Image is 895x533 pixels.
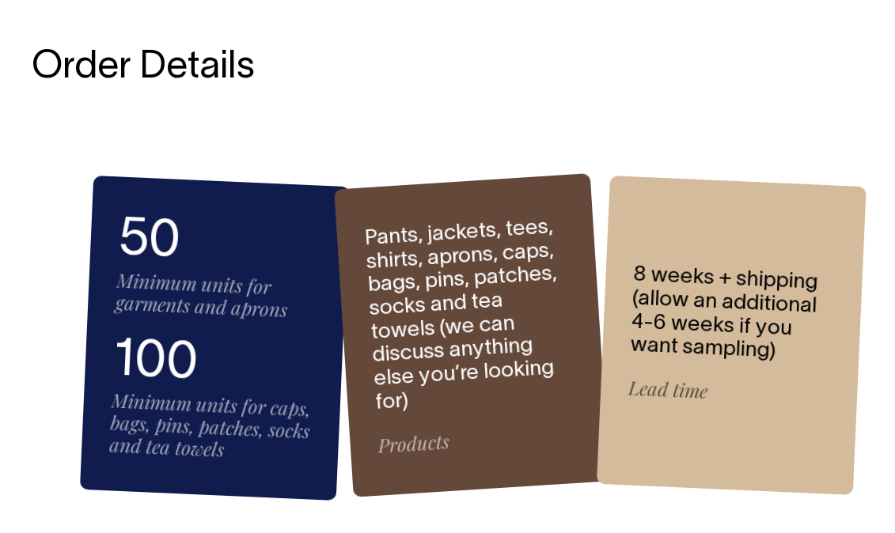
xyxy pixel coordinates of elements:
[117,212,320,278] h6: 50
[630,264,835,367] h6: 8 weeks + shipping (allow an additional 4-6 weeks if you want sampling)
[364,215,576,415] h6: Pants, jackets, tees, shirts, aprons, caps, bags, pins, patches, socks and tea towels (we can dis...
[628,377,830,406] span: Lead time
[116,266,288,321] span: Minimum units for garments and aprons
[109,387,312,462] span: Minimum units for caps, bags, pins, patches, socks and tea towels
[32,47,863,89] h3: Order Details
[112,332,315,399] h6: 100
[377,421,579,455] span: Products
